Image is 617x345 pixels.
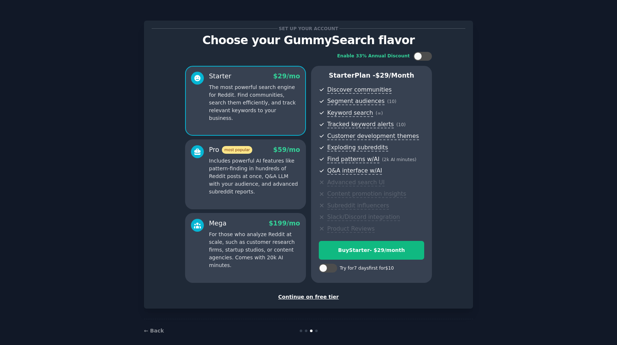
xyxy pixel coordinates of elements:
div: Mega [209,219,227,228]
span: Product Reviews [327,225,375,233]
span: Discover communities [327,86,392,94]
div: Enable 33% Annual Discount [337,53,410,60]
p: For those who analyze Reddit at scale, such as customer research firms, startup studios, or conte... [209,231,300,269]
div: Buy Starter - $ 29 /month [319,246,424,254]
p: The most powerful search engine for Reddit. Find communities, search them efficiently, and track ... [209,83,300,122]
span: Q&A interface w/AI [327,167,382,175]
span: ( 10 ) [387,99,396,104]
span: Advanced search UI [327,179,385,186]
span: ( ∞ ) [376,111,383,116]
span: most popular [222,146,253,154]
a: ← Back [144,328,164,334]
div: Starter [209,72,231,81]
span: Content promotion insights [327,190,406,198]
span: Exploding subreddits [327,144,388,152]
span: $ 29 /month [375,72,414,79]
span: ( 2k AI minutes ) [382,157,416,162]
span: $ 29 /mo [273,72,300,80]
span: Segment audiences [327,97,385,105]
p: Includes powerful AI features like pattern-finding in hundreds of Reddit posts at once, Q&A LLM w... [209,157,300,196]
div: Try for 7 days first for $10 [340,265,394,272]
span: Keyword search [327,109,373,117]
span: ( 10 ) [396,122,405,127]
span: Set up your account [278,25,340,32]
span: Tracked keyword alerts [327,121,394,128]
span: $ 199 /mo [269,220,300,227]
span: Subreddit influencers [327,202,389,210]
span: Find patterns w/AI [327,156,379,163]
p: Choose your GummySearch flavor [152,34,465,47]
button: BuyStarter- $29/month [319,241,424,260]
div: Pro [209,145,252,154]
span: $ 59 /mo [273,146,300,153]
span: Customer development themes [327,132,419,140]
div: Continue on free tier [152,293,465,301]
span: Slack/Discord integration [327,213,400,221]
p: Starter Plan - [319,71,424,80]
